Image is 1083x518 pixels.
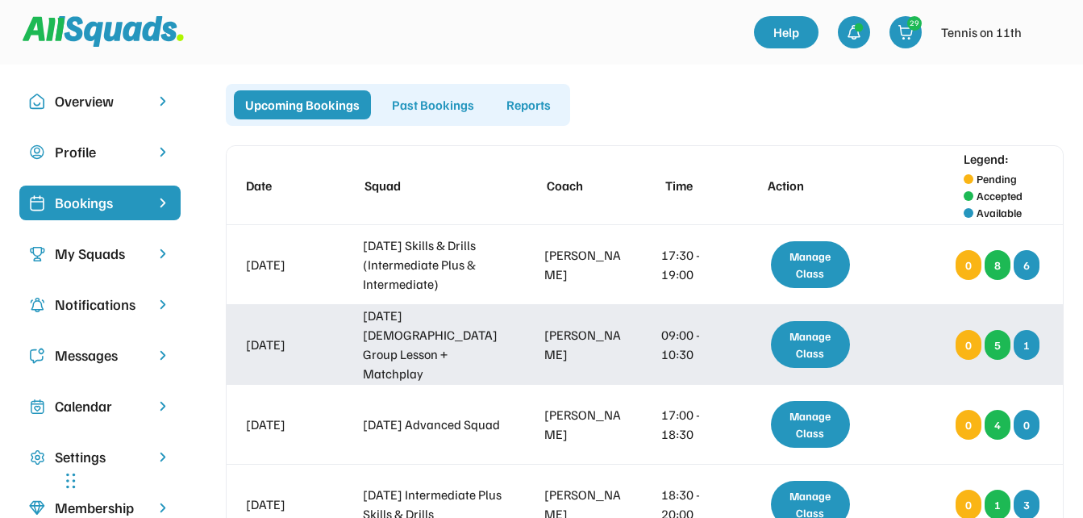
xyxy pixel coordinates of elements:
[754,16,818,48] a: Help
[55,395,145,417] div: Calendar
[155,449,171,465] img: chevron-right.svg
[55,192,145,214] div: Bookings
[956,250,981,280] div: 0
[544,325,624,364] div: [PERSON_NAME]
[246,176,326,195] div: Date
[246,495,326,514] div: [DATE]
[771,241,851,288] div: Manage Class
[55,243,145,265] div: My Squads
[364,176,508,195] div: Squad
[985,250,1010,280] div: 8
[1031,16,1064,48] img: IMG_2979.png
[381,90,485,119] div: Past Bookings
[246,415,326,434] div: [DATE]
[29,297,45,313] img: Icon%20copy%204.svg
[547,176,627,195] div: Coach
[985,330,1010,360] div: 5
[495,90,562,119] div: Reports
[155,246,171,261] img: chevron-right.svg
[363,415,506,434] div: [DATE] Advanced Squad
[908,17,921,29] div: 29
[155,297,171,312] img: chevron-right.svg
[1014,330,1039,360] div: 1
[363,306,506,383] div: [DATE] [DEMOGRAPHIC_DATA] Group Lesson + Matchplay
[661,245,725,284] div: 17:30 - 19:00
[55,446,145,468] div: Settings
[964,149,1009,169] div: Legend:
[544,405,624,444] div: [PERSON_NAME]
[29,94,45,110] img: Icon%20copy%2010.svg
[665,176,729,195] div: Time
[155,399,171,414] img: chevron-right.svg
[898,24,914,40] img: shopping-cart-01%20%281%29.svg
[977,187,1023,204] div: Accepted
[155,144,171,160] img: chevron-right.svg
[846,24,862,40] img: bell-03%20%281%29.svg
[29,195,45,211] img: Icon%20%2819%29.svg
[956,330,981,360] div: 0
[29,399,45,415] img: Icon%20copy%207.svg
[661,405,725,444] div: 17:00 - 18:30
[234,90,371,119] div: Upcoming Bookings
[956,410,981,440] div: 0
[771,401,851,448] div: Manage Class
[55,90,145,112] div: Overview
[29,144,45,161] img: user-circle.svg
[246,335,326,354] div: [DATE]
[985,410,1010,440] div: 4
[977,170,1017,187] div: Pending
[55,294,145,315] div: Notifications
[977,204,1022,221] div: Available
[155,348,171,363] img: chevron-right.svg
[544,245,624,284] div: [PERSON_NAME]
[768,176,864,195] div: Action
[941,23,1022,42] div: Tennis on 11th
[155,94,171,109] img: chevron-right.svg
[661,325,725,364] div: 09:00 - 10:30
[155,500,171,516] img: chevron-right.svg
[155,195,171,211] img: chevron-right%20copy%203.svg
[771,321,851,368] div: Manage Class
[246,255,326,274] div: [DATE]
[55,345,145,366] div: Messages
[29,348,45,364] img: Icon%20copy%205.svg
[23,16,184,47] img: Squad%20Logo.svg
[1014,250,1039,280] div: 6
[29,246,45,262] img: Icon%20copy%203.svg
[363,236,506,294] div: [DATE] Skills & Drills (Intermediate Plus & Intermediate)
[1014,410,1039,440] div: 0
[55,141,145,163] div: Profile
